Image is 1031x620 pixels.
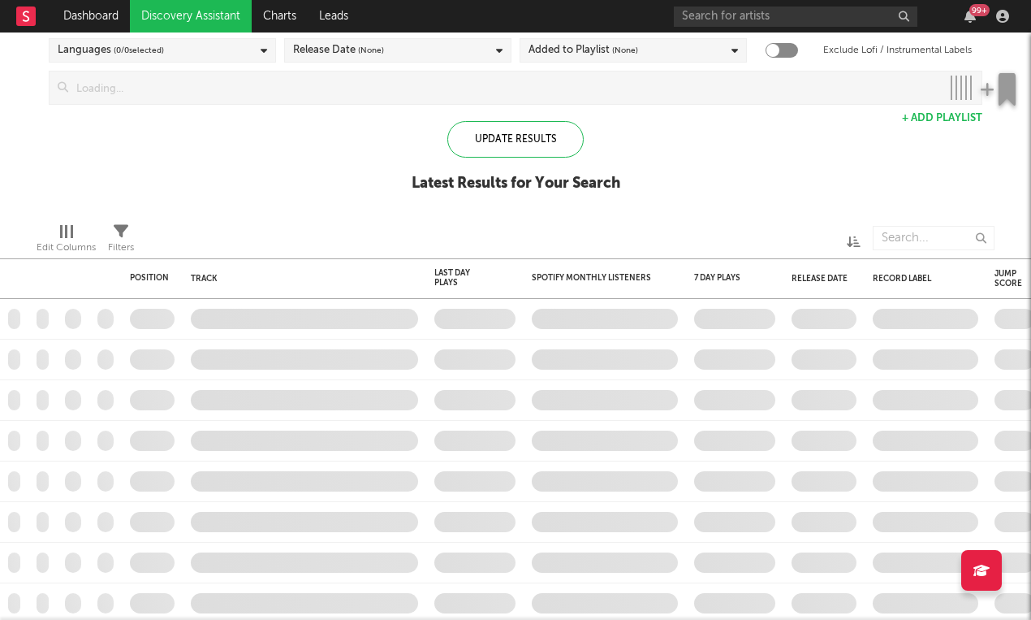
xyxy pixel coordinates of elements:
label: Exclude Lofi / Instrumental Labels [823,41,972,60]
div: Position [130,273,169,283]
div: Filters [108,218,134,265]
span: (None) [358,41,384,60]
span: ( 0 / 0 selected) [114,41,164,60]
div: Release Date [792,274,848,284]
span: (None) [612,41,638,60]
div: Record Label [873,274,970,284]
div: Added to Playlist [528,41,638,60]
div: Edit Columns [37,238,96,258]
div: Latest Results for Your Search [412,174,620,193]
div: 7 Day Plays [694,273,751,283]
div: Last Day Plays [434,268,491,288]
input: Loading... [68,72,941,104]
div: Spotify Monthly Listeners [532,273,654,283]
div: Edit Columns [37,218,96,265]
div: Update Results [447,121,584,158]
div: Jump Score [994,269,1022,288]
input: Search... [873,226,994,250]
div: Release Date [293,41,384,60]
div: Languages [58,41,164,60]
button: + Add Playlist [902,113,982,124]
div: 99 + [969,4,990,16]
div: Filters [108,238,134,258]
div: Track [191,274,410,284]
button: 99+ [964,10,976,23]
input: Search for artists [674,7,917,27]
